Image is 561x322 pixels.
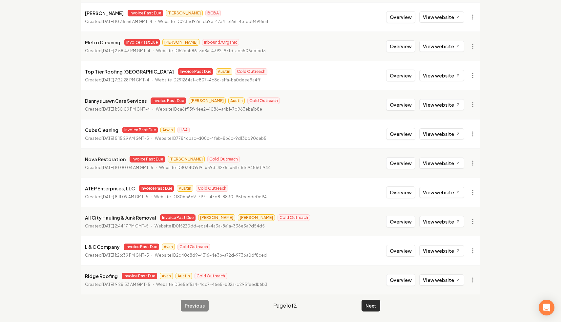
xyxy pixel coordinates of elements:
[160,214,196,221] span: Invoice Past Due
[228,97,245,104] span: Austin
[139,185,174,192] span: Invoice Past Due
[198,214,235,221] span: [PERSON_NAME]
[102,194,148,199] time: [DATE] 8:11:09 AM GMT-5
[85,252,149,259] p: Created
[155,223,265,229] p: Website ID 015220dd-eca4-4a3a-8a1a-336e3a9d54d5
[176,273,192,279] span: Austin
[85,77,149,83] p: Created
[85,281,150,288] p: Created
[539,300,554,315] div: Open Intercom Messenger
[124,244,159,250] span: Invoice Past Due
[85,243,120,251] p: L & C Company
[155,252,267,259] p: Website ID 2d40c8d9-4316-4e3b-a72d-9736a0df8ced
[85,272,118,280] p: Ridge Roofing
[278,214,310,221] span: Cold Outreach
[386,40,415,52] button: Overview
[247,97,280,104] span: Cold Outreach
[202,39,239,46] span: Inbound/Organic
[122,273,157,279] span: Invoice Past Due
[166,10,203,16] span: [PERSON_NAME]
[85,155,126,163] p: Nova Restoration
[419,216,464,227] a: View website
[177,185,193,192] span: Austin
[162,244,175,250] span: Avan
[195,273,227,279] span: Cold Outreach
[85,194,148,200] p: Created
[159,164,271,171] p: Website ID 803409d9-b593-4275-b51b-5fc94860f944
[155,135,266,142] p: Website ID 7784cbac-d08c-4feb-8b6c-9d13bd90ceb5
[238,214,275,221] span: [PERSON_NAME]
[273,302,297,310] span: Page 1 of 2
[128,10,163,16] span: Invoice Past Due
[85,68,174,75] p: Top Tier Roofing [GEOGRAPHIC_DATA]
[386,99,415,111] button: Overview
[85,126,118,134] p: Cubs Cleaning
[160,273,173,279] span: Avan
[102,107,150,112] time: [DATE] 1:50:09 PM GMT-4
[419,128,464,140] a: View website
[419,99,464,110] a: View website
[419,41,464,52] a: View website
[85,135,149,142] p: Created
[156,281,267,288] p: Website ID 3e5ef5a4-4cc7-46e5-b82a-d295feedb6b3
[386,157,415,169] button: Overview
[154,194,267,200] p: Website ID f80bb6c9-797a-47d8-8830-95fcc6de0e94
[155,77,260,83] p: Website ID 291264a1-c807-4c8c-a1fa-ba0deee9a4ff
[102,282,150,287] time: [DATE] 9:28:53 AM GMT-5
[85,184,135,192] p: ATEP Enterprises, LLC
[386,70,415,81] button: Overview
[158,18,268,25] p: Website ID 0233d926-da9e-47a4-b166-4efed84986a1
[419,274,464,286] a: View website
[85,18,152,25] p: Created
[386,274,415,286] button: Overview
[419,70,464,81] a: View website
[102,48,150,53] time: [DATE] 2:58:43 PM GMT-4
[85,38,120,46] p: Metro Cleaning
[386,11,415,23] button: Overview
[85,214,156,222] p: All City Hauling & Junk Removal
[168,156,205,162] span: [PERSON_NAME]
[235,68,267,75] span: Cold Outreach
[151,97,186,104] span: Invoice Past Due
[177,244,210,250] span: Cold Outreach
[85,97,147,105] p: Dannys Lawn Care Services
[178,68,213,75] span: Invoice Past Due
[102,253,149,258] time: [DATE] 1:26:39 PM GMT-5
[419,158,464,169] a: View website
[207,156,240,162] span: Cold Outreach
[85,48,150,54] p: Created
[419,245,464,256] a: View website
[162,39,199,46] span: [PERSON_NAME]
[160,127,175,133] span: Arwin
[85,106,150,113] p: Created
[386,186,415,198] button: Overview
[102,77,149,82] time: [DATE] 7:22:28 PM GMT-4
[419,187,464,198] a: View website
[386,245,415,257] button: Overview
[85,164,153,171] p: Created
[419,11,464,23] a: View website
[216,68,232,75] span: Austin
[156,48,266,54] p: Website ID 152cbb86-3c8a-4392-97fd-ada506cb1bd3
[122,127,158,133] span: Invoice Past Due
[362,300,380,311] button: Next
[156,106,262,113] p: Website ID ca6ff13f-4ee2-4086-a4b1-7d963eba1b8e
[124,39,160,46] span: Invoice Past Due
[177,127,190,133] span: HSA
[102,136,149,141] time: [DATE] 5:15:29 AM GMT-5
[386,216,415,227] button: Overview
[102,19,152,24] time: [DATE] 10:35:56 AM GMT-4
[196,185,228,192] span: Cold Outreach
[102,224,149,228] time: [DATE] 2:44:17 PM GMT-5
[85,9,124,17] p: [PERSON_NAME]
[386,128,415,140] button: Overview
[85,223,149,229] p: Created
[205,10,221,16] span: BCBA
[189,97,226,104] span: [PERSON_NAME]
[130,156,165,162] span: Invoice Past Due
[102,165,153,170] time: [DATE] 10:00:04 AM GMT-5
